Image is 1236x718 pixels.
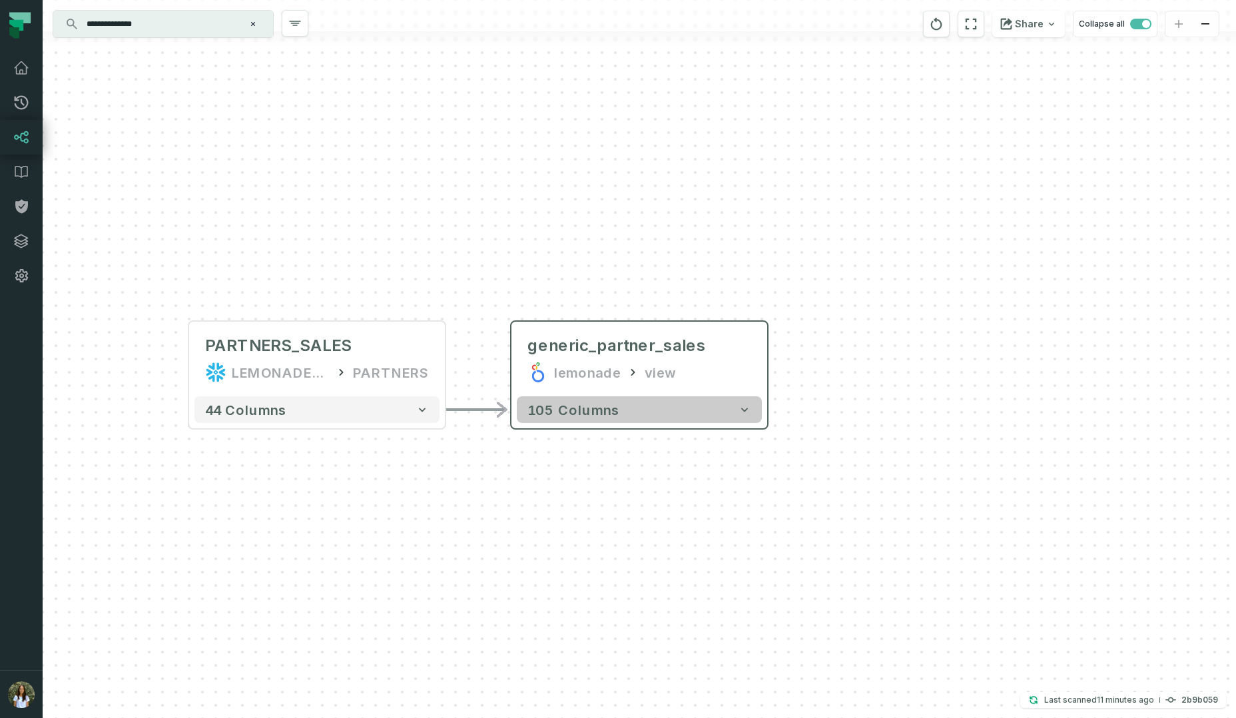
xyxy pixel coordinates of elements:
span: 105 columns [527,402,619,418]
h4: 2b9b059 [1181,696,1218,704]
div: LEMONADE_DWH [232,362,329,383]
relative-time: Aug 17, 2025, 11:55 AM GMT+3 [1097,695,1154,705]
button: zoom out [1192,11,1219,37]
button: Last scanned[DATE] 11:55:01 AM2b9b059 [1020,692,1226,708]
p: Last scanned [1044,693,1154,707]
span: 44 columns [205,402,286,418]
img: avatar of Noa Gordon [8,681,35,708]
div: PARTNERS [353,362,429,383]
div: lemonade [554,362,621,383]
button: Share [992,11,1065,37]
button: Clear search query [246,17,260,31]
div: generic_partner_sales [527,335,706,356]
div: view [645,362,675,383]
div: PARTNERS_SALES [205,335,352,356]
button: Collapse all [1073,11,1157,37]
